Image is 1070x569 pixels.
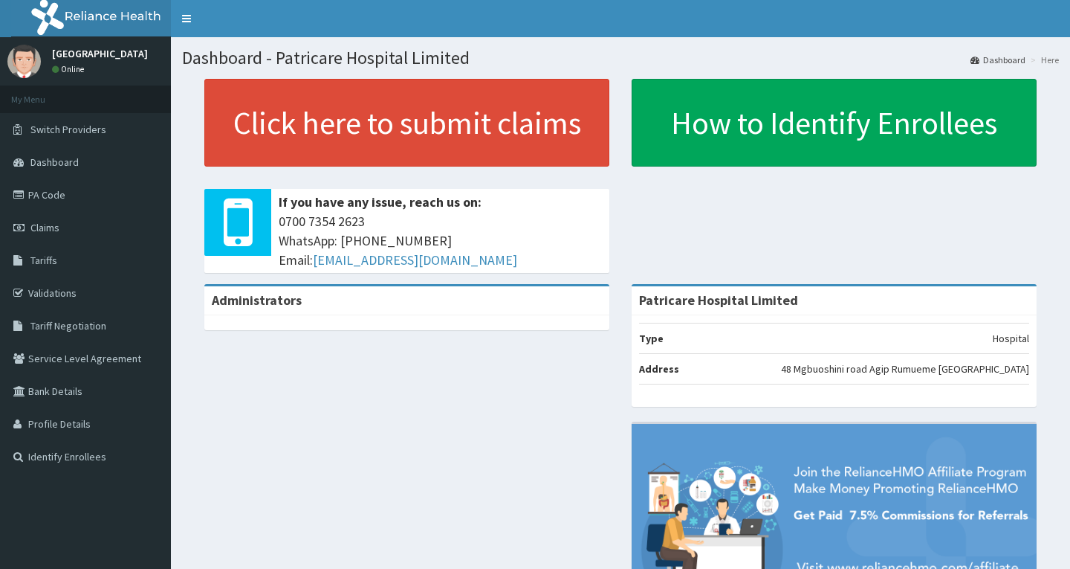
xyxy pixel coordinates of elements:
[212,292,302,309] b: Administrators
[30,221,59,234] span: Claims
[204,79,609,167] a: Click here to submit claims
[30,254,57,267] span: Tariffs
[970,54,1025,66] a: Dashboard
[279,212,602,269] span: 0700 7354 2623 WhatsApp: [PHONE_NUMBER] Email:
[993,331,1029,346] p: Hospital
[30,155,79,169] span: Dashboard
[639,362,679,376] b: Address
[781,361,1029,376] p: 48 Mgbuoshini road Agip Rumueme [GEOGRAPHIC_DATA]
[279,193,481,210] b: If you have any issue, reach us on:
[632,79,1037,167] a: How to Identify Enrollees
[52,64,88,74] a: Online
[52,48,148,59] p: [GEOGRAPHIC_DATA]
[313,251,517,269] a: [EMAIL_ADDRESS][DOMAIN_NAME]
[7,45,41,78] img: User Image
[1027,54,1059,66] li: Here
[639,332,664,345] b: Type
[182,48,1059,68] h1: Dashboard - Patricare Hospital Limited
[30,123,106,136] span: Switch Providers
[30,319,106,332] span: Tariff Negotiation
[639,292,798,309] strong: Patricare Hospital Limited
